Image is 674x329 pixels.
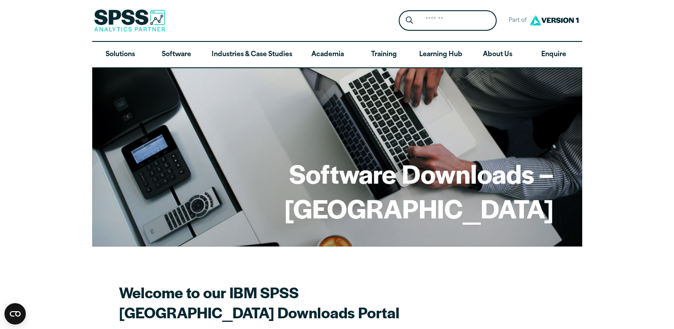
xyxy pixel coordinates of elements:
[121,156,554,225] h1: Software Downloads – [GEOGRAPHIC_DATA]
[504,14,527,27] span: Part of
[527,12,581,29] img: Version1 Logo
[470,42,526,68] a: About Us
[4,303,26,325] button: Open CMP widget
[406,16,413,24] svg: Search magnifying glass icon
[119,282,431,322] h2: Welcome to our IBM SPSS [GEOGRAPHIC_DATA] Downloads Portal
[355,42,412,68] a: Training
[401,12,417,29] button: Search magnifying glass icon
[399,10,497,31] form: Site Header Search Form
[526,42,582,68] a: Enquire
[94,9,165,32] img: SPSS Analytics Partner
[299,42,355,68] a: Academia
[204,42,299,68] a: Industries & Case Studies
[92,42,148,68] a: Solutions
[92,42,582,68] nav: Desktop version of site main menu
[412,42,470,68] a: Learning Hub
[148,42,204,68] a: Software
